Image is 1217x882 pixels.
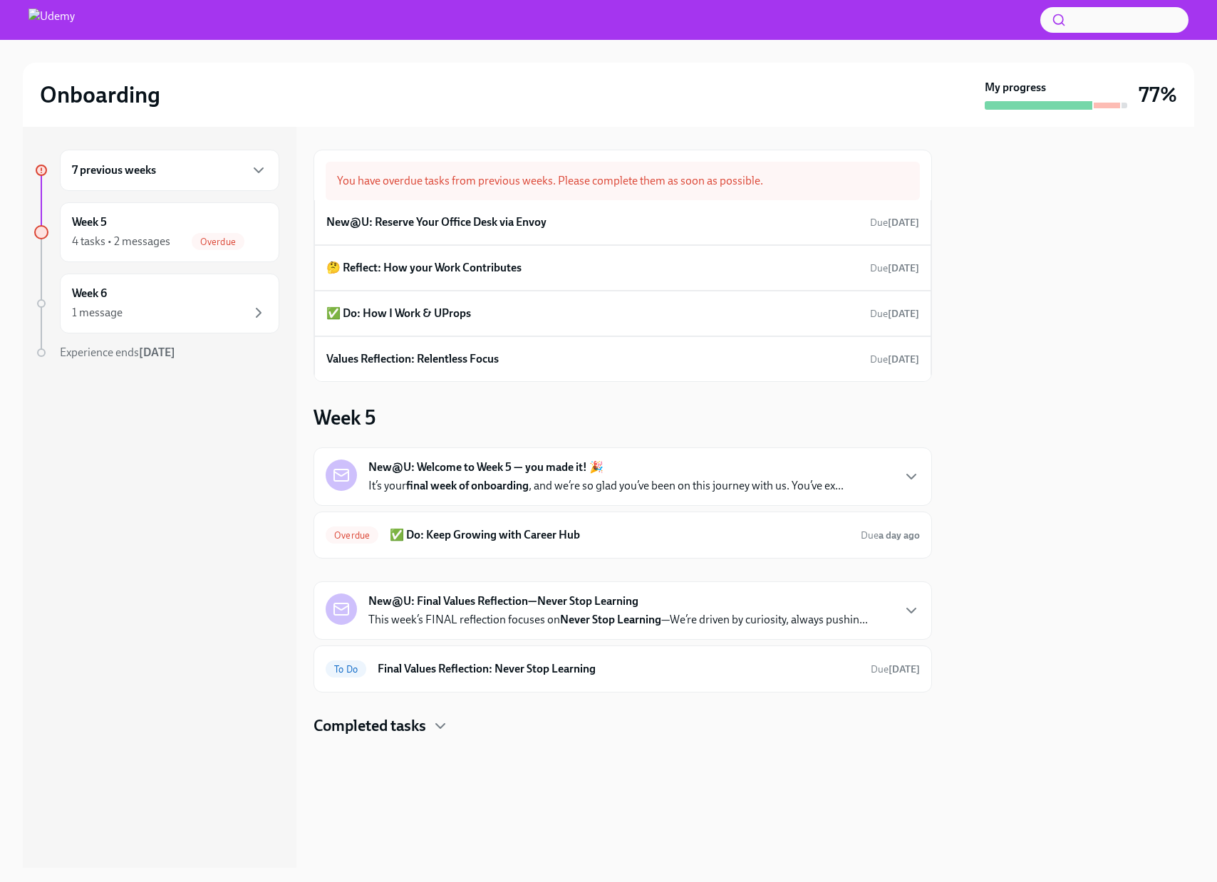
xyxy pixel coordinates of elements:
strong: New@U: Final Values Reflection—Never Stop Learning [368,593,638,609]
a: Values Reflection: Relentless FocusDue[DATE] [326,348,919,370]
span: Due [871,663,920,675]
strong: My progress [985,80,1046,95]
span: To Do [326,664,366,675]
span: September 20th, 2025 11:00 [870,261,919,275]
h4: Completed tasks [314,715,426,737]
p: It’s your , and we’re so glad you’ve been on this journey with us. You’ve ex... [368,478,844,494]
span: Overdue [192,237,244,247]
h3: 77% [1139,82,1177,108]
span: Due [870,262,919,274]
a: Overdue✅ Do: Keep Growing with Career HubDuea day ago [326,524,920,546]
h6: Week 6 [72,286,107,301]
a: 🤔 Reflect: How your Work ContributesDue[DATE] [326,257,919,279]
span: Overdue [326,530,378,541]
div: You have overdue tasks from previous weeks. Please complete them as soon as possible. [326,162,920,200]
strong: [DATE] [888,353,919,365]
strong: a day ago [879,529,920,541]
span: September 22nd, 2025 11:00 [870,353,919,366]
strong: [DATE] [139,346,175,359]
p: This week’s FINAL reflection focuses on —We’re driven by curiosity, always pushin... [368,612,868,628]
span: September 20th, 2025 11:00 [870,307,919,321]
strong: [DATE] [888,308,919,320]
h6: New@U: Reserve Your Office Desk via Envoy [326,214,547,230]
h3: Week 5 [314,405,376,430]
span: Experience ends [60,346,175,359]
h6: Final Values Reflection: Never Stop Learning [378,661,859,677]
strong: [DATE] [889,663,920,675]
span: Due [870,353,919,365]
strong: final week of onboarding [406,479,529,492]
a: Week 54 tasks • 2 messagesOverdue [34,202,279,262]
strong: Never Stop Learning [560,613,661,626]
h2: Onboarding [40,81,160,109]
span: September 27th, 2025 11:00 [861,529,920,542]
div: 7 previous weeks [60,150,279,191]
h6: 7 previous weeks [72,162,156,178]
span: Due [870,308,919,320]
div: Completed tasks [314,715,932,737]
h6: 🤔 Reflect: How your Work Contributes [326,260,522,276]
img: Udemy [29,9,75,31]
span: Due [870,217,919,229]
a: Week 61 message [34,274,279,333]
strong: [DATE] [888,262,919,274]
span: September 29th, 2025 11:00 [871,663,920,676]
div: 4 tasks • 2 messages [72,234,170,249]
span: Due [861,529,920,541]
a: New@U: Reserve Your Office Desk via EnvoyDue[DATE] [326,212,919,233]
a: ✅ Do: How I Work & UPropsDue[DATE] [326,303,919,324]
h6: Values Reflection: Relentless Focus [326,351,499,367]
h6: ✅ Do: How I Work & UProps [326,306,471,321]
strong: New@U: Welcome to Week 5 — you made it! 🎉 [368,460,604,475]
strong: [DATE] [888,217,919,229]
h6: ✅ Do: Keep Growing with Career Hub [390,527,849,543]
a: To DoFinal Values Reflection: Never Stop LearningDue[DATE] [326,658,920,680]
h6: Week 5 [72,214,107,230]
div: 1 message [72,305,123,321]
span: August 30th, 2025 13:00 [870,216,919,229]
